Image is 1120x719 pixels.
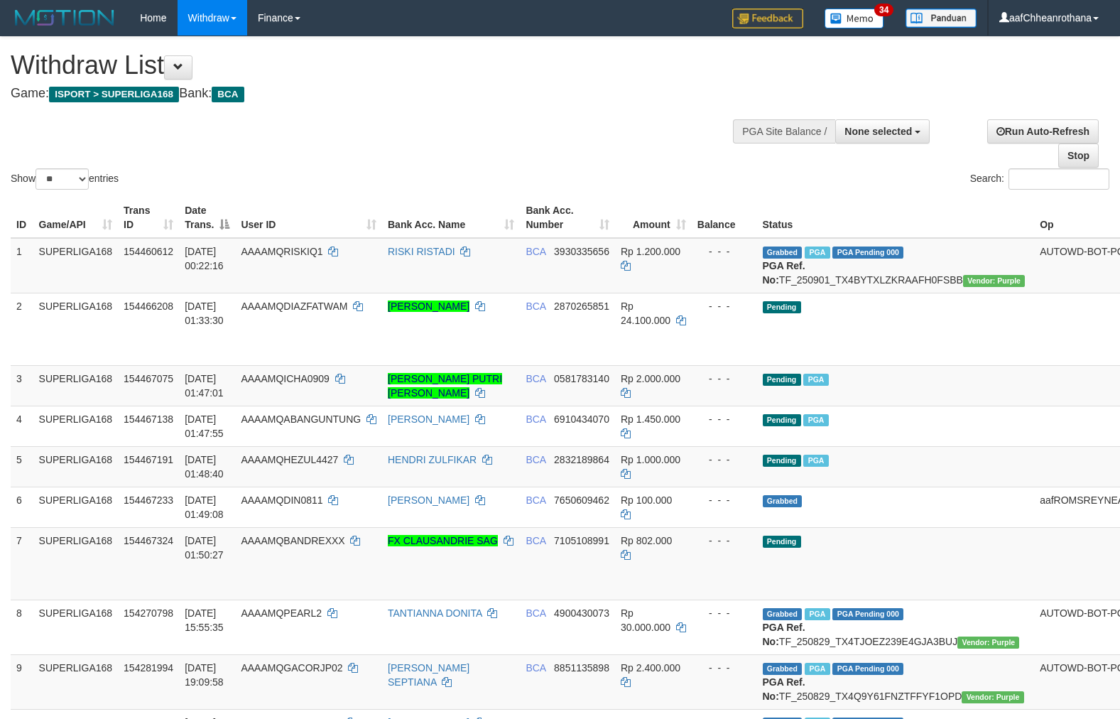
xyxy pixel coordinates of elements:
[388,373,502,399] a: [PERSON_NAME] PUTRI [PERSON_NAME]
[697,412,751,426] div: - - -
[11,406,33,446] td: 4
[763,676,805,702] b: PGA Ref. No:
[805,608,830,620] span: Marked by aafmaleo
[382,198,520,238] th: Bank Acc. Name: activate to sort column ascending
[757,600,1035,654] td: TF_250829_TX4TJOEZ239E4GJA3BUJ
[388,607,482,619] a: TANTIANNA DONITA
[11,365,33,406] td: 3
[388,246,455,257] a: RISKI RISTADI
[33,446,119,487] td: SUPERLIGA168
[763,301,801,313] span: Pending
[697,493,751,507] div: - - -
[118,198,179,238] th: Trans ID: activate to sort column ascending
[554,494,609,506] span: Copy 7650609462 to clipboard
[621,246,680,257] span: Rp 1.200.000
[124,535,173,546] span: 154467324
[49,87,179,102] span: ISPORT > SUPERLIGA168
[526,535,545,546] span: BCA
[11,198,33,238] th: ID
[33,527,119,600] td: SUPERLIGA168
[832,247,903,259] span: PGA Pending
[11,238,33,293] td: 1
[241,413,361,425] span: AAAAMQABANGUNTUNG
[763,663,803,675] span: Grabbed
[697,661,751,675] div: - - -
[732,9,803,28] img: Feedback.jpg
[212,87,244,102] span: BCA
[697,534,751,548] div: - - -
[554,301,609,312] span: Copy 2870265851 to clipboard
[526,246,545,257] span: BCA
[241,607,322,619] span: AAAAMQPEARL2
[803,374,828,386] span: Marked by aafnonsreyleab
[697,244,751,259] div: - - -
[33,487,119,527] td: SUPERLIGA168
[1008,168,1109,190] input: Search:
[526,413,545,425] span: BCA
[11,168,119,190] label: Show entries
[554,662,609,674] span: Copy 8851135898 to clipboard
[526,607,545,619] span: BCA
[235,198,382,238] th: User ID: activate to sort column ascending
[697,606,751,620] div: - - -
[825,9,884,28] img: Button%20Memo.svg
[388,662,469,688] a: [PERSON_NAME] SEPTIANA
[697,372,751,386] div: - - -
[1058,144,1099,168] a: Stop
[185,246,224,271] span: [DATE] 00:22:16
[763,247,803,259] span: Grabbed
[805,247,830,259] span: Marked by aafnonsreyleab
[554,454,609,465] span: Copy 2832189864 to clipboard
[124,301,173,312] span: 154466208
[241,301,347,312] span: AAAAMQDIAZFATWAM
[621,607,670,633] span: Rp 30.000.000
[763,374,801,386] span: Pending
[963,275,1025,287] span: Vendor URL: https://trx4.1velocity.biz
[526,662,545,674] span: BCA
[906,9,977,28] img: panduan.png
[124,454,173,465] span: 154467191
[835,119,930,144] button: None selected
[124,607,173,619] span: 154270798
[874,4,893,16] span: 34
[185,301,224,326] span: [DATE] 01:33:30
[763,414,801,426] span: Pending
[185,413,224,439] span: [DATE] 01:47:55
[33,198,119,238] th: Game/API: activate to sort column ascending
[241,454,338,465] span: AAAAMQHEZUL4427
[957,637,1019,649] span: Vendor URL: https://trx4.1velocity.biz
[697,299,751,313] div: - - -
[844,126,912,137] span: None selected
[962,691,1023,703] span: Vendor URL: https://trx4.1velocity.biz
[554,607,609,619] span: Copy 4900430073 to clipboard
[179,198,235,238] th: Date Trans.: activate to sort column descending
[763,495,803,507] span: Grabbed
[124,246,173,257] span: 154460612
[621,662,680,674] span: Rp 2.400.000
[970,168,1109,190] label: Search:
[757,198,1035,238] th: Status
[803,414,828,426] span: Marked by aafnonsreyleab
[241,662,342,674] span: AAAAMQGACORJP02
[697,453,751,467] div: - - -
[621,535,672,546] span: Rp 802.000
[757,654,1035,709] td: TF_250829_TX4Q9Y61FNZTFFYF1OPD
[33,406,119,446] td: SUPERLIGA168
[241,494,322,506] span: AAAAMQDIN0811
[621,301,670,326] span: Rp 24.100.000
[832,608,903,620] span: PGA Pending
[554,373,609,384] span: Copy 0581783140 to clipboard
[33,293,119,365] td: SUPERLIGA168
[11,600,33,654] td: 8
[33,365,119,406] td: SUPERLIGA168
[11,487,33,527] td: 6
[526,373,545,384] span: BCA
[526,494,545,506] span: BCA
[11,446,33,487] td: 5
[832,663,903,675] span: PGA Pending
[185,494,224,520] span: [DATE] 01:49:08
[11,87,732,101] h4: Game: Bank:
[185,662,224,688] span: [DATE] 19:09:58
[763,608,803,620] span: Grabbed
[11,7,119,28] img: MOTION_logo.png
